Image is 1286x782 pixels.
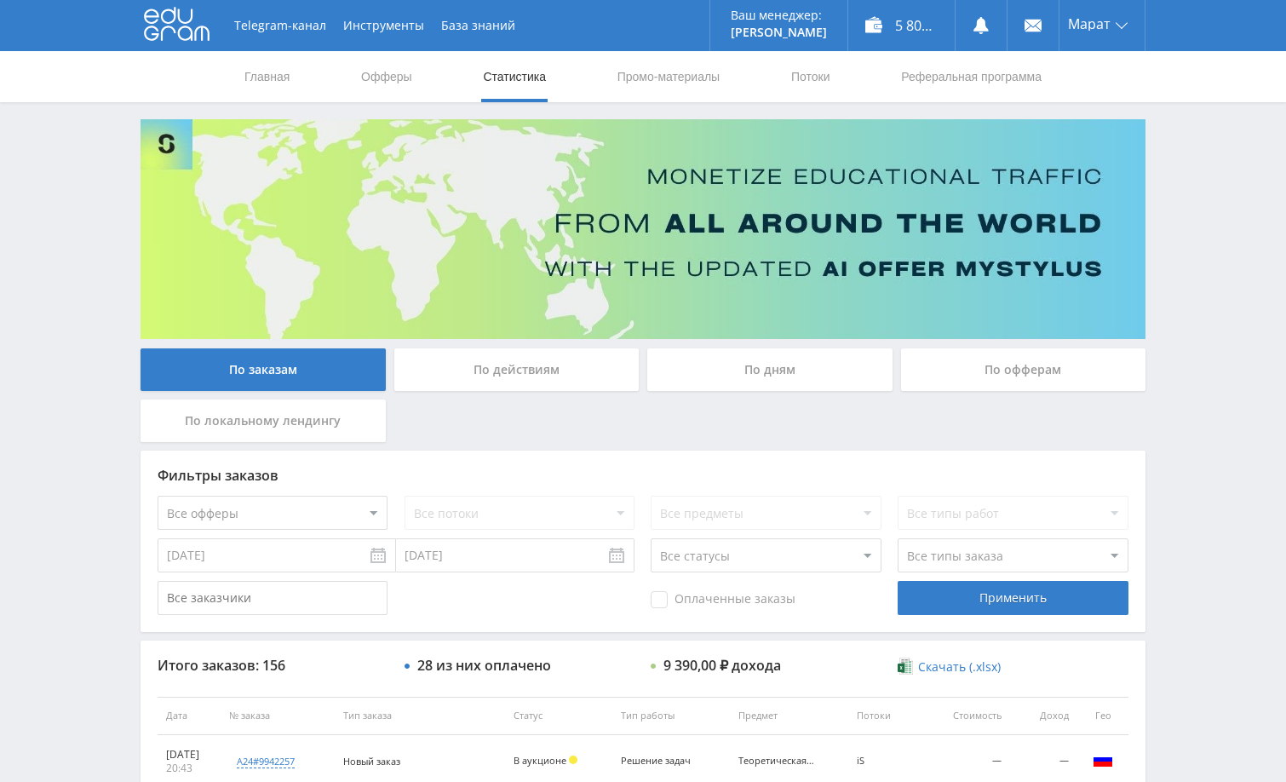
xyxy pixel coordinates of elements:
div: По действиям [394,348,640,391]
div: По офферам [901,348,1146,391]
a: Скачать (.xlsx) [898,658,1000,676]
div: 9 390,00 ₽ дохода [663,658,781,673]
th: Потоки [848,697,927,735]
a: Статистика [481,51,548,102]
a: Потоки [789,51,832,102]
div: 28 из них оплачено [417,658,551,673]
th: Тип работы [612,697,730,735]
div: Фильтры заказов [158,468,1128,483]
div: 20:43 [166,762,212,775]
th: Тип заказа [335,697,505,735]
span: Скачать (.xlsx) [918,660,1001,674]
img: xlsx [898,658,912,675]
div: iS [857,756,919,767]
div: a24#9942257 [237,755,295,768]
a: Реферальная программа [899,51,1043,102]
div: По локальному лендингу [141,400,386,442]
a: Промо-материалы [616,51,721,102]
th: Дата [158,697,221,735]
div: [DATE] [166,748,212,762]
span: Холд [569,756,577,764]
th: Предмет [730,697,847,735]
div: Итого заказов: 156 [158,658,388,673]
div: Решение задач [621,756,698,767]
span: Оплаченные заказы [651,591,795,608]
p: [PERSON_NAME] [731,26,827,39]
th: Стоимость [927,697,1010,735]
span: В аукционе [514,754,566,767]
div: По заказам [141,348,386,391]
span: Новый заказ [343,755,400,768]
th: Статус [505,697,612,735]
div: Теоретическая механика [738,756,815,767]
th: Доход [1010,697,1077,735]
input: Все заказчики [158,581,388,615]
a: Офферы [359,51,414,102]
a: Главная [243,51,291,102]
span: Марат [1068,17,1111,31]
p: Ваш менеджер: [731,9,827,22]
th: Гео [1077,697,1128,735]
th: № заказа [221,697,334,735]
img: rus.png [1093,750,1113,770]
img: Banner [141,119,1145,339]
div: Применить [898,581,1128,615]
div: По дням [647,348,893,391]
